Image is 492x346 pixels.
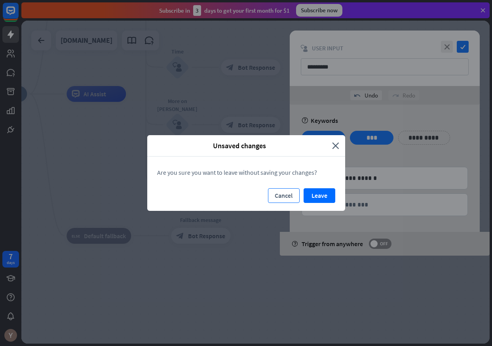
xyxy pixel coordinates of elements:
button: Open LiveChat chat widget [6,3,30,27]
i: close [332,141,339,150]
span: Are you sure you want to leave without saving your changes? [157,168,317,176]
span: Unsaved changes [153,141,326,150]
button: Cancel [268,188,300,203]
button: Leave [304,188,335,203]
